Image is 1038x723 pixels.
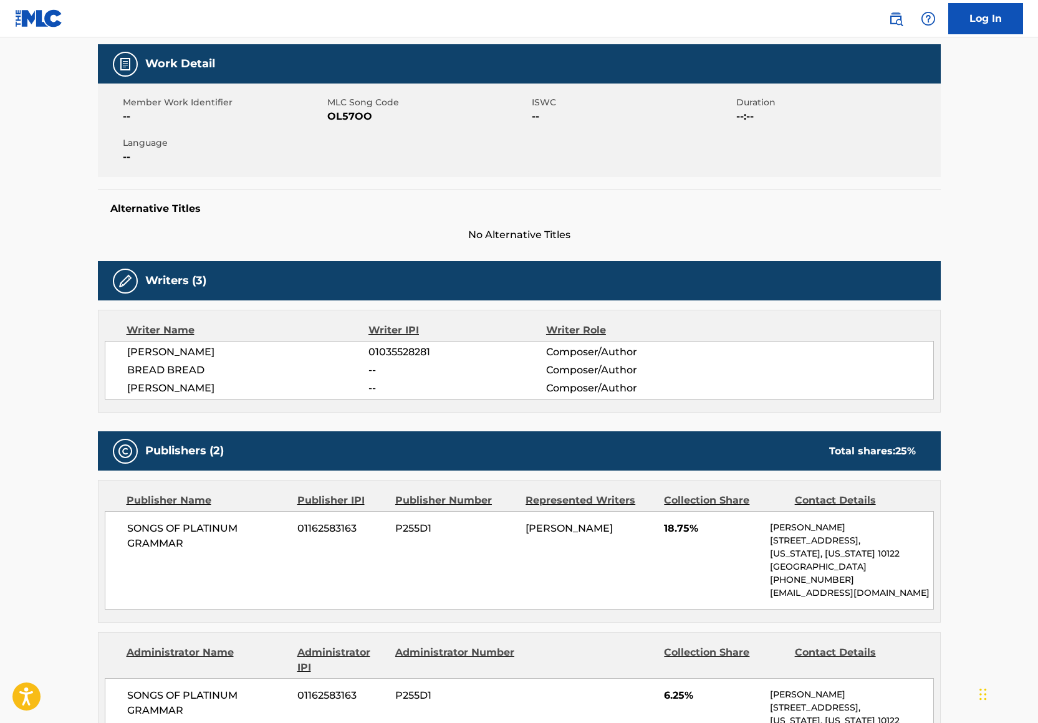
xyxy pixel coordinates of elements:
[546,323,708,338] div: Writer Role
[368,345,545,360] span: 01035528281
[770,701,933,714] p: [STREET_ADDRESS],
[979,676,987,713] div: Drag
[327,96,529,109] span: MLC Song Code
[127,521,289,551] span: SONGS OF PLATINUM GRAMMAR
[327,109,529,124] span: OL57OO
[770,521,933,534] p: [PERSON_NAME]
[127,363,369,378] span: BREAD BREAD
[297,688,386,703] span: 01162583163
[532,109,733,124] span: --
[948,3,1023,34] a: Log In
[546,363,708,378] span: Composer/Author
[123,150,324,165] span: --
[546,345,708,360] span: Composer/Author
[297,493,386,508] div: Publisher IPI
[123,96,324,109] span: Member Work Identifier
[664,688,761,703] span: 6.25%
[145,444,224,458] h5: Publishers (2)
[883,6,908,31] a: Public Search
[770,534,933,547] p: [STREET_ADDRESS],
[736,109,938,124] span: --:--
[118,274,133,289] img: Writers
[368,323,546,338] div: Writer IPI
[127,493,288,508] div: Publisher Name
[110,203,928,215] h5: Alternative Titles
[526,493,655,508] div: Represented Writers
[145,57,215,71] h5: Work Detail
[127,323,369,338] div: Writer Name
[98,227,941,242] span: No Alternative Titles
[895,445,916,457] span: 25 %
[770,547,933,560] p: [US_STATE], [US_STATE] 10122
[526,522,613,534] span: [PERSON_NAME]
[976,663,1038,723] iframe: Chat Widget
[145,274,206,288] h5: Writers (3)
[829,444,916,459] div: Total shares:
[15,9,63,27] img: MLC Logo
[127,345,369,360] span: [PERSON_NAME]
[297,645,386,675] div: Administrator IPI
[368,363,545,378] span: --
[664,521,761,536] span: 18.75%
[770,573,933,587] p: [PHONE_NUMBER]
[127,645,288,675] div: Administrator Name
[664,645,785,675] div: Collection Share
[127,688,289,718] span: SONGS OF PLATINUM GRAMMAR
[546,381,708,396] span: Composer/Author
[395,645,516,675] div: Administrator Number
[770,688,933,701] p: [PERSON_NAME]
[127,381,369,396] span: [PERSON_NAME]
[118,444,133,459] img: Publishers
[297,521,386,536] span: 01162583163
[395,493,516,508] div: Publisher Number
[395,521,516,536] span: P255D1
[118,57,133,72] img: Work Detail
[795,493,916,508] div: Contact Details
[770,560,933,573] p: [GEOGRAPHIC_DATA]
[123,136,324,150] span: Language
[664,493,785,508] div: Collection Share
[795,645,916,675] div: Contact Details
[368,381,545,396] span: --
[888,11,903,26] img: search
[916,6,941,31] div: Help
[921,11,936,26] img: help
[770,587,933,600] p: [EMAIL_ADDRESS][DOMAIN_NAME]
[532,96,733,109] span: ISWC
[736,96,938,109] span: Duration
[395,688,516,703] span: P255D1
[123,109,324,124] span: --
